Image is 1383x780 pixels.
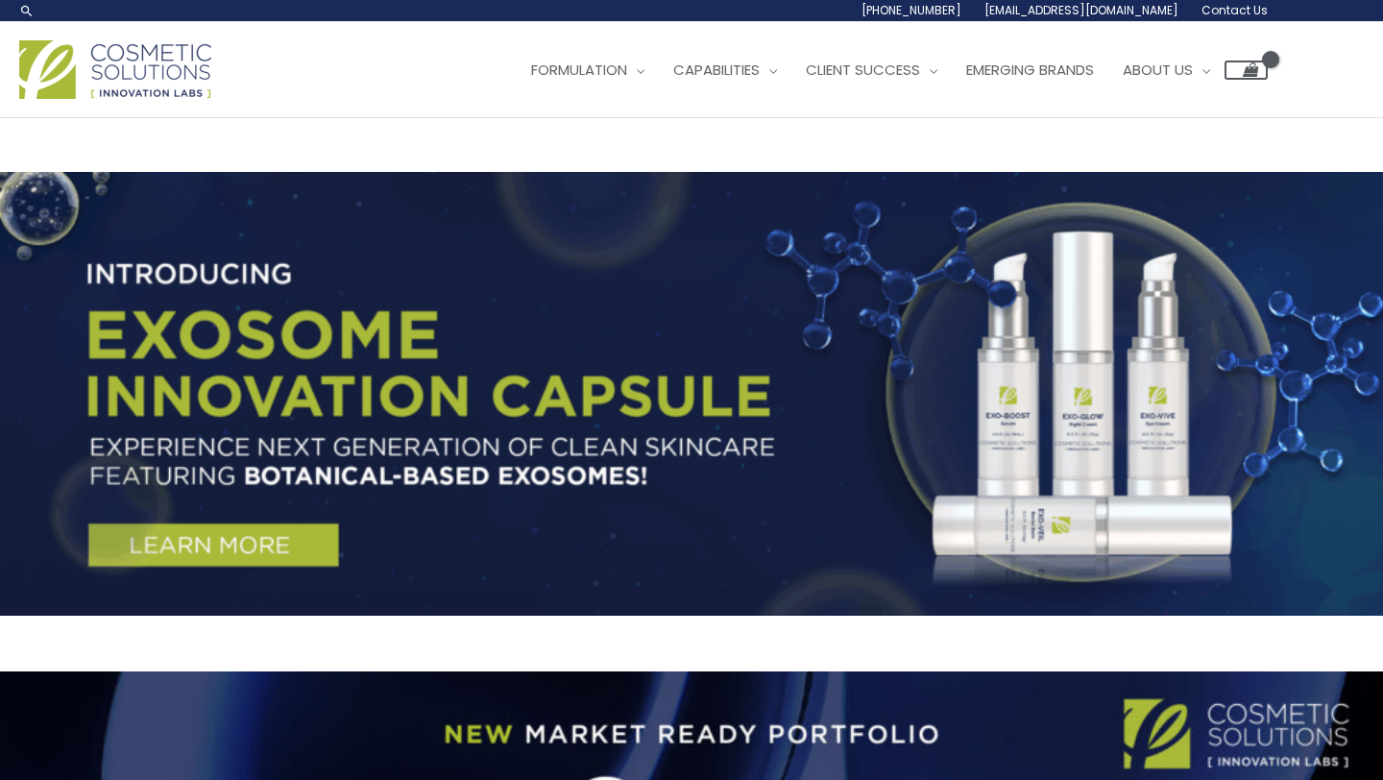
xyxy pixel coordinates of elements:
[673,60,760,80] span: Capabilities
[659,41,791,99] a: Capabilities
[1225,61,1268,80] a: View Shopping Cart, empty
[502,41,1268,99] nav: Site Navigation
[1123,60,1193,80] span: About Us
[1108,41,1225,99] a: About Us
[952,41,1108,99] a: Emerging Brands
[984,2,1178,18] span: [EMAIL_ADDRESS][DOMAIN_NAME]
[861,2,961,18] span: [PHONE_NUMBER]
[19,40,211,99] img: Cosmetic Solutions Logo
[806,60,920,80] span: Client Success
[517,41,659,99] a: Formulation
[531,60,627,80] span: Formulation
[791,41,952,99] a: Client Success
[966,60,1094,80] span: Emerging Brands
[1201,2,1268,18] span: Contact Us
[19,3,35,18] a: Search icon link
